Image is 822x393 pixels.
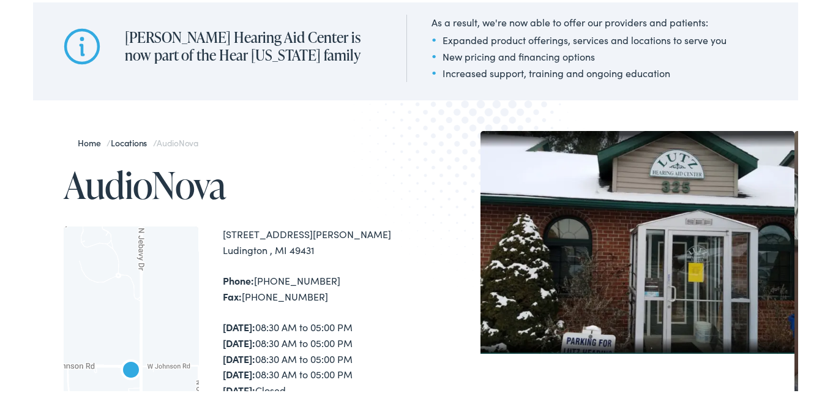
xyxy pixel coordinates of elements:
span: AudioNova [157,134,198,146]
strong: [DATE]: [223,365,255,378]
strong: Phone: [223,271,254,285]
div: [STREET_ADDRESS][PERSON_NAME] Ludington , MI 49431 [223,224,416,255]
strong: Fax: [223,287,242,301]
li: New pricing and financing options [432,47,727,61]
span: / / [78,134,198,146]
div: As a result, we're now able to offer our providers and patients: [432,12,727,27]
h1: AudioNova [64,162,416,203]
strong: [DATE]: [223,334,255,347]
h2: [PERSON_NAME] Hearing Aid Center is now part of the Hear [US_STATE] family [125,26,382,62]
a: Locations [111,134,153,146]
div: AudioNova [116,354,146,384]
div: [PHONE_NUMBER] [PHONE_NUMBER] [223,271,416,302]
strong: [DATE]: [223,350,255,363]
li: Expanded product offerings, services and locations to serve you [432,30,727,45]
strong: [DATE]: [223,318,255,331]
a: Home [78,134,106,146]
li: Increased support, training and ongoing education [432,63,727,78]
